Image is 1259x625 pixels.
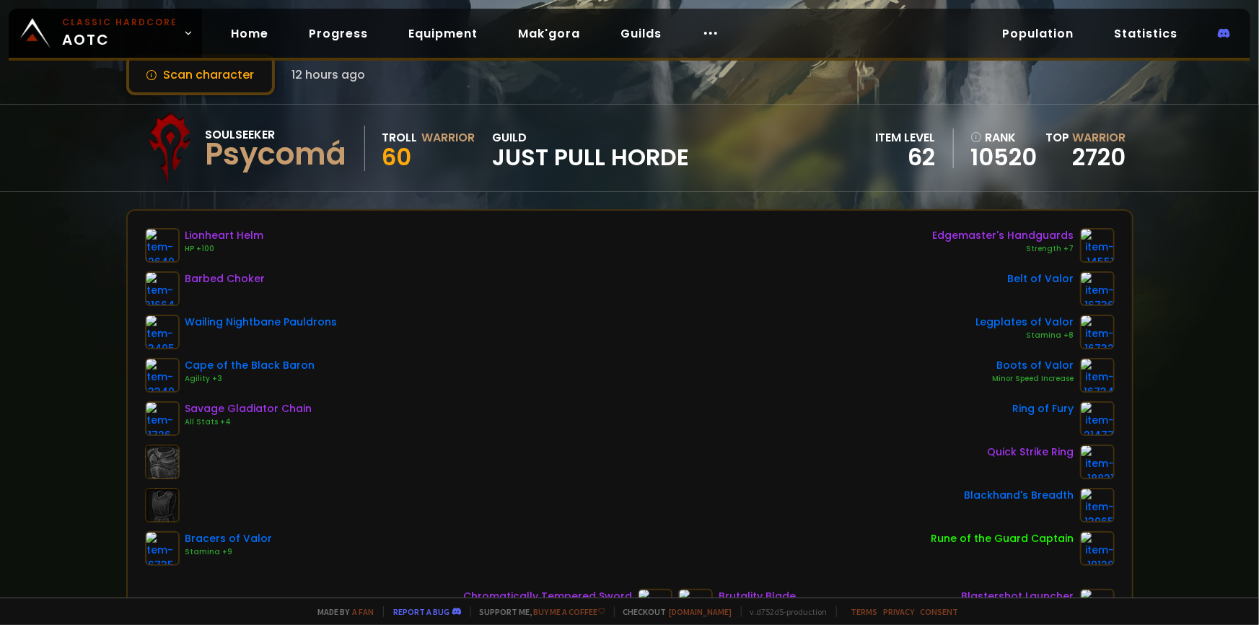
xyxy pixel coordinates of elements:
[145,228,180,263] img: item-12640
[962,589,1074,604] div: Blastershot Launcher
[976,330,1074,341] div: Stamina +8
[145,531,180,566] img: item-16735
[185,401,312,416] div: Savage Gladiator Chain
[609,19,673,48] a: Guilds
[185,531,273,546] div: Bracers of Valor
[1080,315,1115,349] img: item-16732
[493,128,690,168] div: guild
[185,228,264,243] div: Lionheart Helm
[1008,271,1074,287] div: Belt of Valor
[206,126,347,144] div: Soulseeker
[851,606,878,617] a: Terms
[1073,129,1126,146] span: Warrior
[506,19,592,48] a: Mak'gora
[876,147,936,168] div: 62
[614,606,732,617] span: Checkout
[126,54,275,95] button: Scan character
[931,531,1074,546] div: Rune of the Guard Captain
[1046,128,1126,147] div: Top
[991,19,1085,48] a: Population
[670,606,732,617] a: [DOMAIN_NAME]
[741,606,828,617] span: v. d752d5 - production
[185,546,273,558] div: Stamina +9
[185,243,264,255] div: HP +100
[719,589,796,604] div: Brutality Blade
[382,128,418,147] div: Troll
[1080,358,1115,393] img: item-16734
[1080,531,1115,566] img: item-19120
[993,373,1074,385] div: Minor Speed Increase
[145,315,180,349] img: item-13405
[1080,228,1115,263] img: item-14551
[976,315,1074,330] div: Legplates of Valor
[1080,445,1115,479] img: item-18821
[988,445,1074,460] div: Quick Strike Ring
[470,606,605,617] span: Support me,
[9,9,202,58] a: Classic HardcoreAOTC
[397,19,489,48] a: Equipment
[493,147,690,168] span: Just Pull Horde
[382,141,412,173] span: 60
[876,128,936,147] div: item level
[965,488,1074,503] div: Blackhand's Breadth
[971,128,1038,147] div: rank
[971,147,1038,168] a: 10520
[422,128,475,147] div: Warrior
[185,315,338,330] div: Wailing Nightbane Pauldrons
[310,606,374,617] span: Made by
[219,19,280,48] a: Home
[185,416,312,428] div: All Stats +4
[993,358,1074,373] div: Boots of Valor
[145,358,180,393] img: item-13340
[1073,141,1126,173] a: 2720
[1013,401,1074,416] div: Ring of Fury
[933,228,1074,243] div: Edgemaster's Handguards
[534,606,605,617] a: Buy me a coffee
[62,16,177,51] span: AOTC
[62,16,177,29] small: Classic Hardcore
[1080,488,1115,523] img: item-13965
[353,606,374,617] a: a fan
[1080,271,1115,306] img: item-16736
[463,589,632,604] div: Chromatically Tempered Sword
[394,606,450,617] a: Report a bug
[1102,19,1189,48] a: Statistics
[185,271,266,287] div: Barbed Choker
[206,144,347,165] div: Psycomá
[292,66,366,84] span: 12 hours ago
[185,373,315,385] div: Agility +3
[933,243,1074,255] div: Strength +7
[884,606,915,617] a: Privacy
[1080,401,1115,436] img: item-21477
[297,19,380,48] a: Progress
[145,271,180,306] img: item-21664
[185,358,315,373] div: Cape of the Black Baron
[145,401,180,436] img: item-11726
[921,606,959,617] a: Consent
